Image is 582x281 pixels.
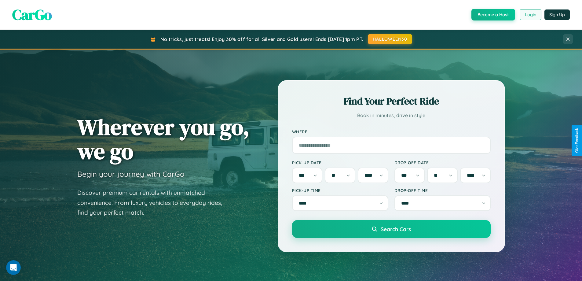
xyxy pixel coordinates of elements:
[520,9,541,20] button: Login
[292,111,491,120] p: Book in minutes, drive in style
[471,9,515,20] button: Become a Host
[77,169,185,179] h3: Begin your journey with CarGo
[394,188,491,193] label: Drop-off Time
[381,226,411,232] span: Search Cars
[292,220,491,238] button: Search Cars
[394,160,491,165] label: Drop-off Date
[12,5,52,25] span: CarGo
[368,34,412,44] button: HALLOWEEN30
[292,129,491,134] label: Where
[77,115,250,163] h1: Wherever you go, we go
[160,36,363,42] span: No tricks, just treats! Enjoy 30% off for all Silver and Gold users! Ends [DATE] 1pm PT.
[292,94,491,108] h2: Find Your Perfect Ride
[77,188,230,218] p: Discover premium car rentals with unmatched convenience. From luxury vehicles to everyday rides, ...
[575,128,579,153] div: Give Feedback
[292,160,388,165] label: Pick-up Date
[6,260,21,275] iframe: Intercom live chat
[544,9,570,20] button: Sign Up
[292,188,388,193] label: Pick-up Time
